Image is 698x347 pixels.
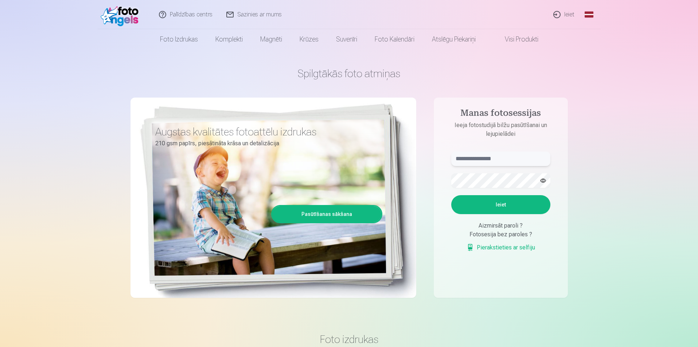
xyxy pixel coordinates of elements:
h3: Foto izdrukas [136,333,562,346]
a: Pierakstieties ar selfiju [467,243,535,252]
a: Foto kalendāri [366,29,423,50]
a: Visi produkti [484,29,547,50]
a: Foto izdrukas [151,29,207,50]
h4: Manas fotosessijas [444,108,558,121]
img: /fa1 [101,3,143,26]
h3: Augstas kvalitātes fotoattēlu izdrukas [155,125,377,138]
a: Pasūtīšanas sākšana [272,206,381,222]
h1: Spilgtākās foto atmiņas [130,67,568,80]
a: Komplekti [207,29,251,50]
p: Ieeja fotostudijā bilžu pasūtīšanai un lejupielādei [444,121,558,138]
a: Atslēgu piekariņi [423,29,484,50]
a: Krūzes [291,29,327,50]
p: 210 gsm papīrs, piesātināta krāsa un detalizācija [155,138,377,149]
div: Fotosesija bez paroles ? [451,230,550,239]
div: Aizmirsāt paroli ? [451,221,550,230]
a: Magnēti [251,29,291,50]
button: Ieiet [451,195,550,214]
a: Suvenīri [327,29,366,50]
